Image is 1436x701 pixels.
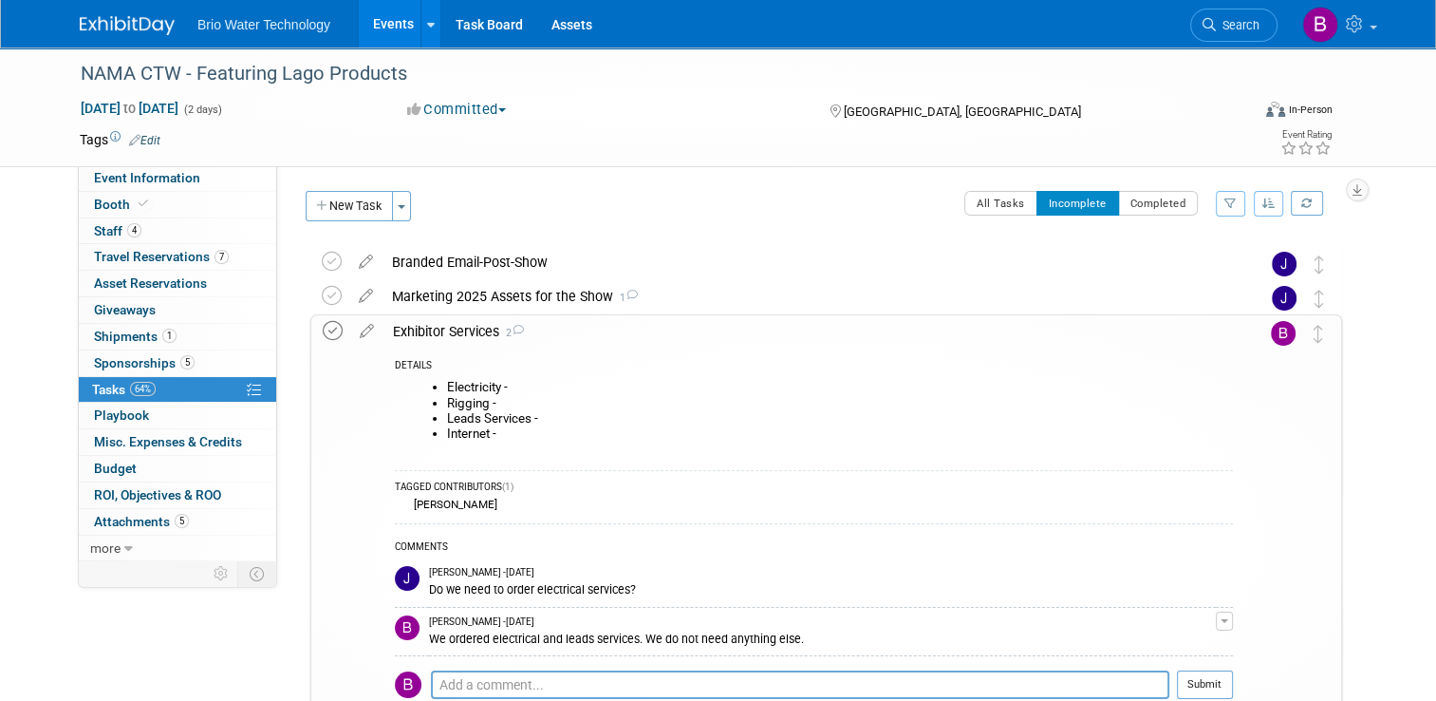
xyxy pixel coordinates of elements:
[447,380,1233,395] li: Electricity -
[502,482,513,492] span: (1)
[395,481,1233,497] div: TAGGED CONTRIBUTORS
[94,223,141,238] span: Staff
[92,382,156,397] span: Tasks
[429,579,1216,597] div: Do we need to order electrical services?
[429,566,534,579] span: [PERSON_NAME] - [DATE]
[94,355,195,370] span: Sponsorships
[94,170,200,185] span: Event Information
[94,407,149,423] span: Playbook
[499,327,524,339] span: 2
[94,197,152,212] span: Booth
[79,297,276,323] a: Giveaways
[214,250,229,264] span: 7
[429,616,534,629] span: [PERSON_NAME] - [DATE]
[80,16,175,35] img: ExhibitDay
[350,323,383,340] a: edit
[79,429,276,455] a: Misc. Expenses & Credits
[1271,321,1296,346] img: Brandye Gahagan
[94,249,229,264] span: Travel Reservations
[205,561,238,586] td: Personalize Event Tab Strip
[429,629,1216,647] div: We ordered electrical and leads services. We do not need anything else.
[382,280,1234,313] div: Marketing 2025 Assets for the Show
[1288,103,1333,117] div: In-Person
[79,536,276,561] a: more
[79,192,276,218] a: Booth
[130,382,156,396] span: 64%
[94,434,242,449] span: Misc. Expenses & Credits
[1272,286,1296,311] img: James Park
[79,456,276,482] a: Budget
[306,191,393,221] button: New Task
[1315,290,1324,308] i: Move task
[401,100,513,120] button: Committed
[1315,256,1324,274] i: Move task
[395,616,420,640] img: Brandye Gahagan
[1216,18,1259,32] span: Search
[79,483,276,508] a: ROI, Objectives & ROO
[121,101,139,116] span: to
[79,218,276,244] a: Staff4
[79,377,276,403] a: Tasks64%
[964,191,1037,216] button: All Tasks
[180,355,195,369] span: 5
[127,223,141,237] span: 4
[409,498,497,511] div: [PERSON_NAME]
[395,359,1233,375] div: DETAILS
[1291,191,1323,216] a: Refresh
[844,104,1081,119] span: [GEOGRAPHIC_DATA], [GEOGRAPHIC_DATA]
[79,244,276,270] a: Travel Reservations7
[79,350,276,376] a: Sponsorships5
[1272,252,1296,276] img: James Park
[79,165,276,191] a: Event Information
[80,100,179,117] span: [DATE] [DATE]
[613,292,638,304] span: 1
[1118,191,1199,216] button: Completed
[395,539,1233,559] div: COMMENTS
[129,134,160,147] a: Edit
[182,104,222,116] span: (2 days)
[447,396,1233,411] li: Rigging -
[382,246,1234,278] div: Branded Email-Post-Show
[1177,671,1233,699] button: Submit
[447,426,1233,442] li: Internet -
[94,302,156,317] span: Giveaways
[383,315,1233,348] div: Exhibitor Services
[94,461,137,476] span: Budget
[1036,191,1119,216] button: Incomplete
[238,561,277,586] td: Toggle Event Tabs
[139,199,148,209] i: Booth reservation complete
[1147,99,1333,127] div: Event Format
[395,566,420,591] img: James Park
[74,57,1226,91] div: NAMA CTW - Featuring Lago Products
[447,411,1233,426] li: Leads Services -
[162,329,177,343] span: 1
[94,329,177,344] span: Shipments
[79,509,276,535] a: Attachments5
[1190,9,1277,42] a: Search
[349,254,382,271] a: edit
[1314,325,1323,343] i: Move task
[94,275,207,291] span: Asset Reservations
[197,17,330,32] span: Brio Water Technology
[349,288,382,305] a: edit
[94,487,221,502] span: ROI, Objectives & ROO
[79,403,276,428] a: Playbook
[1280,130,1332,140] div: Event Rating
[94,514,189,529] span: Attachments
[1266,102,1285,117] img: Format-Inperson.png
[90,540,121,556] span: more
[1302,7,1338,43] img: Brandye Gahagan
[175,514,189,528] span: 5
[80,130,160,149] td: Tags
[395,672,421,698] img: Brandye Gahagan
[79,324,276,350] a: Shipments1
[79,271,276,296] a: Asset Reservations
